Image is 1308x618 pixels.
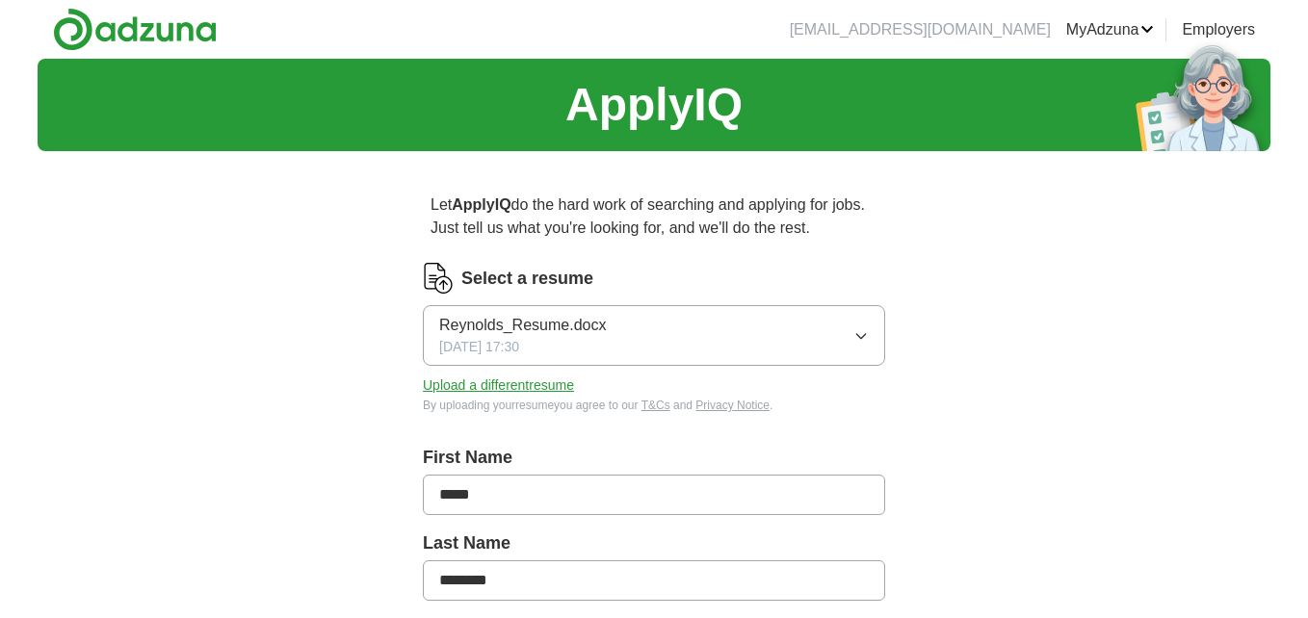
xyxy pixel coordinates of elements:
span: Reynolds_Resume.docx [439,314,606,337]
label: Select a resume [461,266,593,292]
a: MyAdzuna [1066,18,1155,41]
a: Employers [1182,18,1255,41]
li: [EMAIL_ADDRESS][DOMAIN_NAME] [790,18,1051,41]
h1: ApplyIQ [565,70,743,140]
img: Adzuna logo [53,8,217,51]
a: T&Cs [641,399,670,412]
p: Let do the hard work of searching and applying for jobs. Just tell us what you're looking for, an... [423,186,885,247]
a: Privacy Notice [695,399,770,412]
span: [DATE] 17:30 [439,337,519,357]
div: By uploading your resume you agree to our and . [423,397,885,414]
img: CV Icon [423,263,454,294]
button: Reynolds_Resume.docx[DATE] 17:30 [423,305,885,366]
label: Last Name [423,530,885,556]
button: Upload a differentresume [423,375,574,396]
strong: ApplyIQ [452,196,510,213]
label: First Name [423,445,885,471]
